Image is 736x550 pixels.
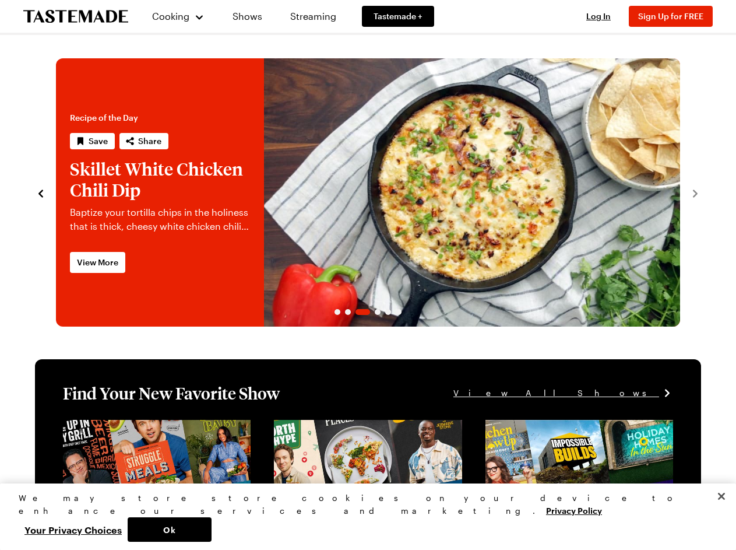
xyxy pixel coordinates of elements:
button: navigate to next item [689,185,701,199]
span: Share [138,135,161,147]
h1: Find Your New Favorite Show [63,383,280,404]
button: navigate to previous item [35,185,47,199]
a: View All Shows [453,387,673,400]
a: View full content for [object Object] [63,421,222,432]
span: Save [89,135,108,147]
button: Close [709,484,734,509]
span: View More [77,257,118,268]
button: Your Privacy Choices [19,517,128,542]
div: We may store store cookies on your device to enhance our services and marketing. [19,492,707,517]
button: Cooking [152,2,205,30]
span: Go to slide 2 [345,309,351,315]
a: View More [70,252,125,273]
button: Log In [575,10,622,22]
span: Go to slide 5 [385,309,391,315]
button: Ok [128,517,212,542]
span: Sign Up for FREE [638,11,703,21]
span: Go to slide 4 [375,309,381,315]
a: View full content for [object Object] [274,421,433,432]
div: 3 / 6 [56,58,680,327]
span: Cooking [152,10,189,22]
div: Privacy [19,492,707,542]
span: View All Shows [453,387,659,400]
button: Save recipe [70,133,115,149]
button: Share [119,133,168,149]
button: Sign Up for FREE [629,6,713,27]
a: Tastemade + [362,6,434,27]
span: Go to slide 6 [396,309,402,315]
a: To Tastemade Home Page [23,10,128,23]
span: Go to slide 1 [334,309,340,315]
span: Log In [586,11,611,21]
a: More information about your privacy, opens in a new tab [546,505,602,516]
span: Tastemade + [374,10,422,22]
span: Go to slide 3 [355,309,370,315]
a: View full content for [object Object] [485,421,645,432]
